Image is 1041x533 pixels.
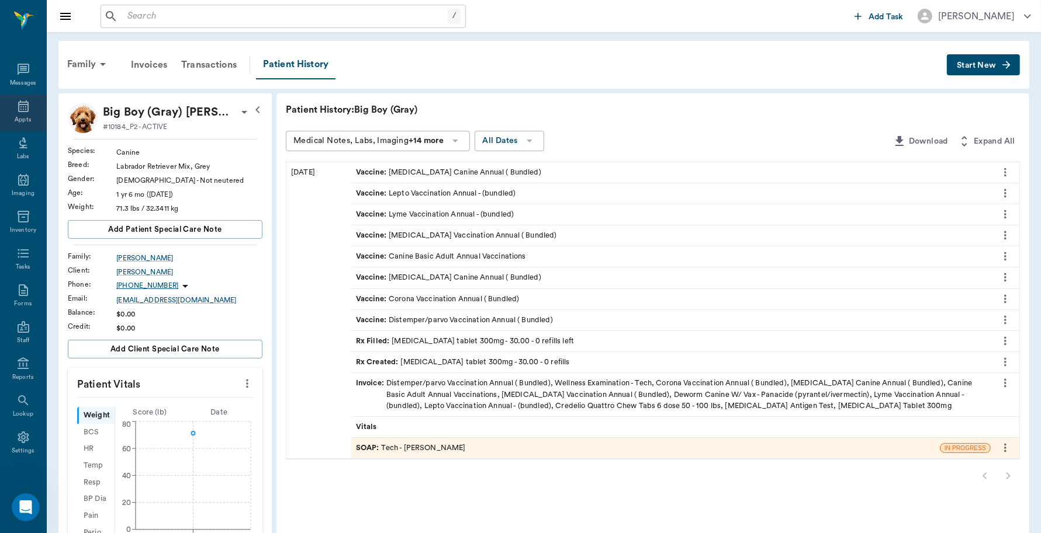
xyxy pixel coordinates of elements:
span: Expand All [974,134,1015,149]
div: 71.3 lbs / 32.3411 kg [116,203,262,214]
div: Labrador Retriever Mix, Grey [116,161,262,172]
div: Tasks [16,263,30,271]
div: [MEDICAL_DATA] tablet 300mg - 30.00 - 0 refills left [356,336,574,347]
p: Big Boy (Gray) [PERSON_NAME] [103,103,237,121]
button: more [996,183,1015,203]
img: Profile image for Lizbeth [13,40,37,63]
button: Messages [58,364,117,411]
span: Vaccine : [356,251,389,262]
div: Reports [12,373,34,382]
button: Tickets [117,364,175,411]
div: [PERSON_NAME] [41,311,109,323]
img: Profile image for Alana [13,256,37,279]
span: Vaccine : [356,167,389,178]
div: Appts [15,116,31,124]
div: Imaging [12,189,34,198]
button: Add Task [850,5,908,27]
span: SOAP : [356,443,382,454]
div: Distemper/parvo Vaccination Annual ( Bundled), Wellness Examination - Tech, Corona Vaccination An... [356,378,986,412]
a: Invoices [124,51,174,79]
div: Resp [77,474,115,491]
span: Vaccine : [356,188,389,199]
span: [URL][DOMAIN_NAME] [41,83,133,93]
a: Patient History [256,50,336,79]
div: Labs [17,152,29,161]
button: more [996,331,1015,351]
div: Lyme Vaccination Annual - (bundled) [356,209,514,220]
div: [PERSON_NAME] [41,354,109,366]
button: Expand All [953,131,1020,152]
div: HR [77,441,115,458]
tspan: 80 [122,421,131,428]
div: Tech - [PERSON_NAME] [356,443,466,454]
b: +14 more [409,137,444,145]
button: more [996,246,1015,266]
span: Add patient Special Care Note [108,223,222,236]
span: Help [195,393,214,402]
div: Age : [68,187,116,198]
div: • [DATE] [112,311,144,323]
button: more [996,289,1015,309]
button: more [996,310,1015,330]
p: Patient Vitals [68,368,262,397]
div: Client : [68,265,116,276]
div: Gender : [68,173,116,184]
div: Inventory [10,226,36,235]
p: #10184_P2 - ACTIVE [103,121,167,132]
div: Weight : [68,201,116,212]
div: Species : [68,145,116,156]
button: Help [175,364,234,411]
button: Start New [947,54,1020,76]
div: Date [184,407,254,418]
button: more [996,373,1015,393]
button: Add client Special Care Note [68,340,262,358]
button: more [996,267,1015,287]
span: Vaccine : [356,315,389,326]
span: Rate your conversation [41,213,137,222]
button: more [996,204,1015,224]
span: Vaccine : [356,272,389,283]
tspan: 60 [122,445,131,452]
div: $0.00 [116,323,262,333]
div: [DATE] [286,162,351,459]
a: [PERSON_NAME] [116,253,262,263]
button: [PERSON_NAME] [908,5,1040,27]
button: Download [888,131,953,152]
div: [DEMOGRAPHIC_DATA] - Not neutered [116,175,262,186]
button: Add patient Special Care Note [68,220,262,239]
span: Invoice : [356,378,386,412]
div: [PERSON_NAME] [41,181,109,193]
div: [PERSON_NAME] [41,224,109,236]
tspan: 0 [126,526,131,533]
div: [MEDICAL_DATA] Canine Annual ( Bundled) [356,272,541,283]
div: • 15h ago [112,138,150,150]
div: Canine [116,147,262,158]
div: [MEDICAL_DATA] Canine Annual ( Bundled) [356,167,541,178]
div: Canine Basic Adult Annual Vaccinations [356,251,526,262]
span: Vaccine : [356,230,389,241]
div: Pain [77,507,115,524]
div: Email : [68,293,116,304]
div: Corona Vaccination Annual ( Bundled) [356,294,520,305]
span: Rate your conversation [41,170,137,179]
span: Vaccine : [356,209,389,220]
div: BCS [77,424,115,441]
p: [PHONE_NUMBER] [116,281,178,291]
img: Profile image for Lizbeth [13,126,37,149]
div: $0.00 [116,309,262,319]
h1: Messages [87,5,150,25]
span: Rx Filled : [356,336,392,347]
div: • [DATE] [112,181,144,193]
div: [MEDICAL_DATA] Vaccination Annual ( Bundled) [356,230,557,241]
div: • [DATE] [112,224,144,236]
img: Profile image for Lizbeth [13,212,37,236]
div: Lepto Vaccination Annual - (bundled) [356,188,516,199]
button: All Dates [475,131,544,151]
a: [EMAIL_ADDRESS][DOMAIN_NAME] [116,295,262,305]
div: / [448,8,461,24]
div: Lookup [13,410,33,419]
a: Transactions [174,51,244,79]
a: [PERSON_NAME] [116,267,262,277]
